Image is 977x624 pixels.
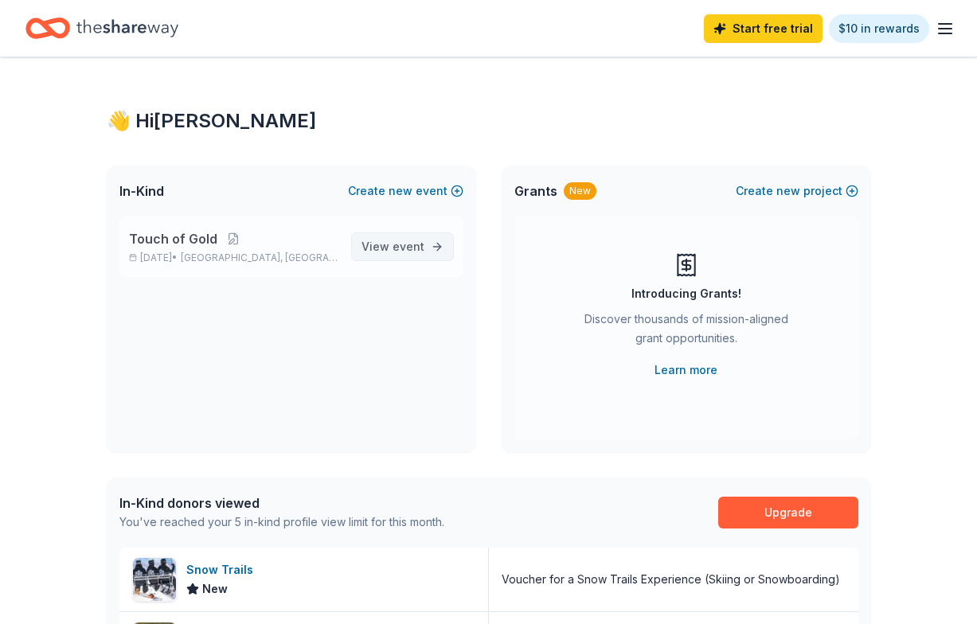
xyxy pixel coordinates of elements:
div: 👋 Hi [PERSON_NAME] [107,108,871,134]
div: Discover thousands of mission-aligned grant opportunities. [578,310,795,354]
p: [DATE] • [129,252,338,264]
span: Grants [514,181,557,201]
a: Learn more [655,361,717,380]
a: Upgrade [718,497,858,528]
div: Voucher for a Snow Trails Experience (Skiing or Snowboarding) [502,570,840,589]
div: You've reached your 5 in-kind profile view limit for this month. [119,513,444,532]
div: In-Kind donors viewed [119,493,444,513]
div: New [564,182,596,200]
div: Introducing Grants! [631,284,741,303]
img: Image for Snow Trails [133,558,176,601]
span: In-Kind [119,181,164,201]
div: Snow Trails [186,560,260,579]
span: new [389,181,412,201]
span: New [202,579,228,599]
button: Createnewproject [736,181,858,201]
span: View [361,237,424,256]
a: View event [351,232,454,261]
span: event [393,240,424,253]
a: $10 in rewards [829,14,929,43]
a: Start free trial [704,14,823,43]
button: Createnewevent [348,181,463,201]
a: Home [25,10,178,47]
span: [GEOGRAPHIC_DATA], [GEOGRAPHIC_DATA] [181,252,338,264]
span: Touch of Gold [129,229,217,248]
span: new [776,181,800,201]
